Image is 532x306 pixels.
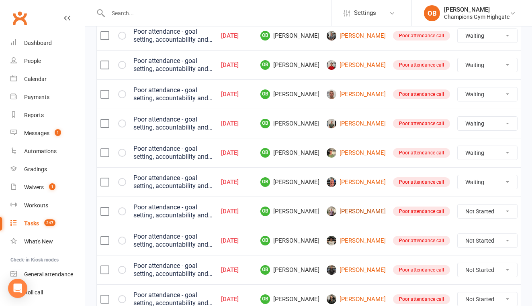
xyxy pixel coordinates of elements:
[327,148,386,158] a: [PERSON_NAME]
[10,52,85,70] a: People
[260,60,319,70] span: [PERSON_NAME]
[10,88,85,106] a: Payments
[354,4,376,22] span: Settings
[10,8,30,28] a: Clubworx
[24,58,41,64] div: People
[327,207,386,216] a: [PERSON_NAME]
[327,265,386,275] a: [PERSON_NAME]
[327,177,386,187] a: [PERSON_NAME]
[260,89,270,99] span: OB
[10,178,85,197] a: Waivers 1
[221,62,253,69] div: [DATE]
[133,233,214,249] div: Poor attendance - goal setting, accountability and training commitment discussion (include notes ...
[10,233,85,251] a: What's New
[24,220,39,227] div: Tasks
[260,294,319,304] span: [PERSON_NAME]
[221,32,253,39] div: [DATE]
[10,106,85,124] a: Reports
[24,289,43,296] div: Roll call
[221,237,253,244] div: [DATE]
[327,89,386,99] a: [PERSON_NAME]
[260,177,319,187] span: [PERSON_NAME]
[260,177,270,187] span: OB
[327,148,336,158] img: Chris Doherty
[393,265,450,275] div: Poor attendance call
[260,236,270,245] span: OB
[10,70,85,88] a: Calendar
[444,6,509,13] div: [PERSON_NAME]
[393,89,450,99] div: Poor attendance call
[260,31,270,41] span: OB
[10,124,85,142] a: Messages 1
[24,130,49,136] div: Messages
[327,119,336,128] img: Lucas Wiget
[24,148,57,154] div: Automations
[24,40,52,46] div: Dashboard
[221,296,253,303] div: [DATE]
[327,265,336,275] img: Adam Mander
[327,294,386,304] a: [PERSON_NAME]
[393,60,450,70] div: Poor attendance call
[8,279,27,298] div: Open Intercom Messenger
[24,238,53,245] div: What's New
[133,262,214,278] div: Poor attendance - goal setting, accountability and training commitment discussion (include notes ...
[327,60,386,70] a: [PERSON_NAME]
[260,294,270,304] span: OB
[393,236,450,245] div: Poor attendance call
[221,120,253,127] div: [DATE]
[106,8,331,19] input: Search...
[260,148,270,158] span: OB
[10,34,85,52] a: Dashboard
[260,119,319,128] span: [PERSON_NAME]
[10,284,85,302] a: Roll call
[327,31,386,41] a: [PERSON_NAME]
[260,60,270,70] span: OB
[393,31,450,41] div: Poor attendance call
[260,89,319,99] span: [PERSON_NAME]
[260,265,270,275] span: OB
[10,142,85,160] a: Automations
[133,28,214,44] div: Poor attendance - goal setting, accountability and training commitment discussion (include notes ...
[221,150,253,156] div: [DATE]
[327,236,386,245] a: [PERSON_NAME]
[327,60,336,70] img: Michael Moss
[133,145,214,161] div: Poor attendance - goal setting, accountability and training commitment discussion (include notes ...
[327,119,386,128] a: [PERSON_NAME]
[327,294,336,304] img: Josh McDonald
[444,13,509,20] div: Champions Gym Highgate
[133,57,214,73] div: Poor attendance - goal setting, accountability and training commitment discussion (include notes ...
[24,271,73,278] div: General attendance
[393,148,450,158] div: Poor attendance call
[24,184,44,190] div: Waivers
[327,89,336,99] img: Hayden Gloudemans
[10,265,85,284] a: General attendance kiosk mode
[133,86,214,102] div: Poor attendance - goal setting, accountability and training commitment discussion (include notes ...
[221,267,253,274] div: [DATE]
[393,119,450,128] div: Poor attendance call
[393,207,450,216] div: Poor attendance call
[260,119,270,128] span: OB
[327,207,336,216] img: Thales Ferreira
[24,94,49,100] div: Payments
[327,177,336,187] img: Garry Fox
[327,31,336,41] img: Rodrigo Langenhin
[55,129,61,136] span: 1
[260,31,319,41] span: [PERSON_NAME]
[133,174,214,190] div: Poor attendance - goal setting, accountability and training commitment discussion (include notes ...
[221,179,253,186] div: [DATE]
[260,207,270,216] span: OB
[327,236,336,245] img: Alex Nguyen
[221,91,253,98] div: [DATE]
[10,160,85,178] a: Gradings
[133,203,214,219] div: Poor attendance - goal setting, accountability and training commitment discussion (include notes ...
[260,148,319,158] span: [PERSON_NAME]
[260,236,319,245] span: [PERSON_NAME]
[133,116,214,132] div: Poor attendance - goal setting, accountability and training commitment discussion (include notes ...
[24,112,44,118] div: Reports
[393,294,450,304] div: Poor attendance call
[24,76,47,82] div: Calendar
[10,215,85,233] a: Tasks 247
[49,183,55,190] span: 1
[260,207,319,216] span: [PERSON_NAME]
[24,202,48,209] div: Workouts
